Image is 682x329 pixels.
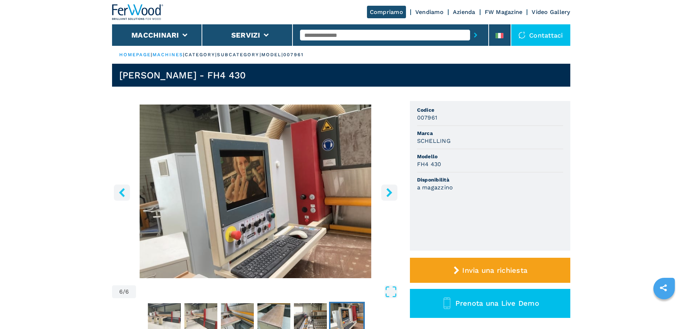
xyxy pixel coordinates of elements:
a: Video Gallery [532,9,570,15]
span: Disponibilità [417,176,563,183]
img: a9f9492f24ed1ba4ad36a58857880f68 [148,303,181,329]
span: Marca [417,130,563,137]
h3: a magazzino [417,183,453,192]
h1: [PERSON_NAME] - FH4 430 [119,69,246,81]
div: Go to Slide 6 [112,105,399,278]
span: 6 [119,289,123,295]
h3: SCHELLING [417,137,451,145]
img: bb49468d04d45e8a5014edeb0fd1a1f6 [294,303,327,329]
div: Contattaci [511,24,570,46]
button: left-button [114,184,130,200]
a: machines [153,52,183,57]
a: Vendiamo [415,9,444,15]
h3: FH4 430 [417,160,441,168]
img: 16e980de3eb8c48024b3595a9376cbf0 [257,303,290,329]
img: Contattaci [518,32,526,39]
button: Invia una richiesta [410,258,570,283]
a: HOMEPAGE [119,52,151,57]
img: 270f82c5d99777554bef02804b6b8f7d [330,303,363,329]
button: submit-button [470,27,481,43]
span: | [151,52,152,57]
button: right-button [381,184,397,200]
span: / [123,289,125,295]
button: Prenota una Live Demo [410,289,570,318]
span: Modello [417,153,563,160]
span: Codice [417,106,563,113]
button: Macchinari [131,31,179,39]
img: Ferwood [112,4,164,20]
img: 5a980c64cfdf1d28ba925541086f886b [221,303,254,329]
a: Azienda [453,9,475,15]
p: subcategory | [217,52,261,58]
iframe: Chat [652,297,677,324]
button: Open Fullscreen [138,285,397,298]
span: Prenota una Live Demo [455,299,539,308]
img: 8595a6c42c708e9fd14e7f583af31b55 [184,303,217,329]
a: Compriamo [367,6,406,18]
p: category | [185,52,217,58]
p: 007961 [283,52,304,58]
a: FW Magazine [485,9,523,15]
button: Servizi [231,31,260,39]
img: Sezionatrice carico frontale SCHELLING FH4 430 [112,105,399,278]
a: sharethis [654,279,672,297]
h3: 007961 [417,113,437,122]
span: 6 [125,289,129,295]
span: | [183,52,184,57]
p: model | [261,52,284,58]
span: Invia una richiesta [462,266,527,275]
